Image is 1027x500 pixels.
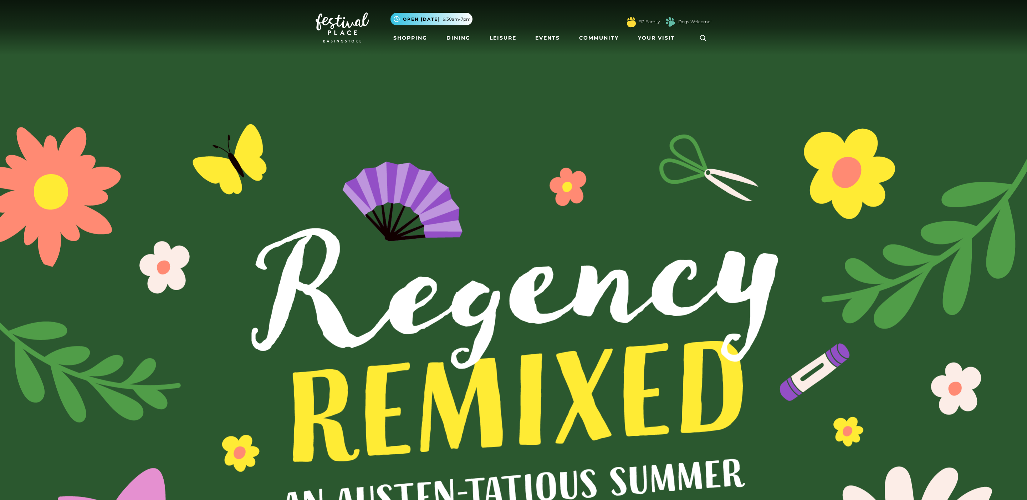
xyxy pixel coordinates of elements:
a: Dogs Welcome! [678,19,711,25]
button: Open [DATE] 9.30am-7pm [390,13,472,25]
a: Your Visit [635,31,681,45]
a: Community [576,31,622,45]
a: Leisure [487,31,519,45]
img: Festival Place Logo [316,12,369,42]
span: Your Visit [638,34,675,42]
a: Shopping [390,31,430,45]
span: 9.30am-7pm [443,16,471,22]
a: Events [532,31,563,45]
a: Dining [444,31,473,45]
span: Open [DATE] [403,16,440,22]
a: FP Family [638,19,660,25]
